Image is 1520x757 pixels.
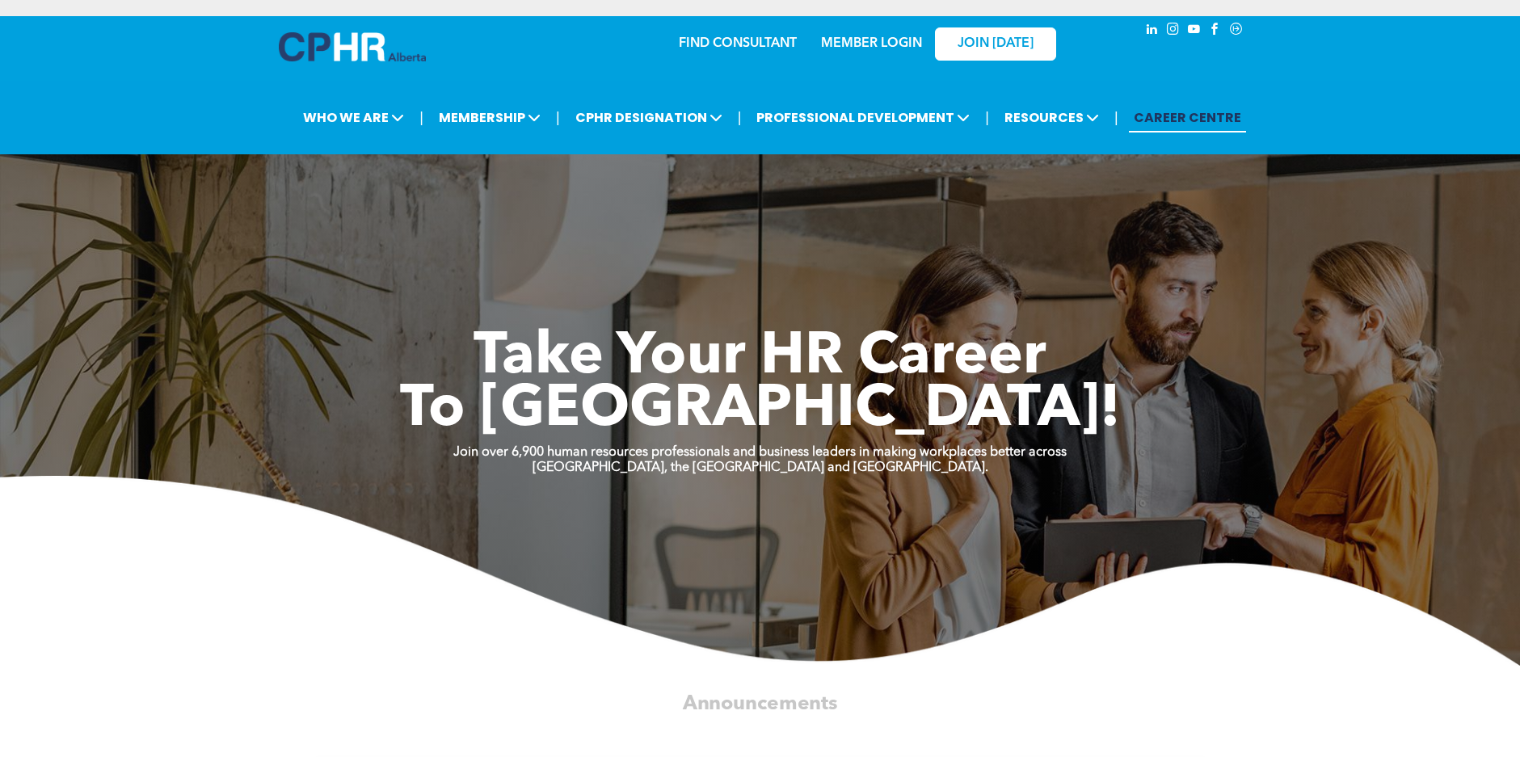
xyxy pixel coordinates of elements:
span: WHO WE ARE [298,103,409,132]
a: youtube [1185,20,1203,42]
strong: Join over 6,900 human resources professionals and business leaders in making workplaces better ac... [453,446,1067,459]
a: FIND CONSULTANT [679,37,797,50]
span: Take Your HR Career [474,329,1046,387]
li: | [985,101,989,134]
span: PROFESSIONAL DEVELOPMENT [752,103,975,132]
span: MEMBERSHIP [434,103,545,132]
a: facebook [1206,20,1224,42]
span: To [GEOGRAPHIC_DATA]! [400,381,1121,439]
span: JOIN [DATE] [958,36,1034,52]
a: MEMBER LOGIN [821,37,922,50]
a: Social network [1227,20,1245,42]
a: linkedin [1143,20,1161,42]
a: instagram [1164,20,1182,42]
li: | [1114,101,1118,134]
img: A blue and white logo for cp alberta [279,32,426,61]
span: CPHR DESIGNATION [571,103,727,132]
a: CAREER CENTRE [1129,103,1246,132]
span: RESOURCES [1000,103,1104,132]
li: | [738,101,742,134]
span: Announcements [683,694,838,713]
li: | [556,101,560,134]
strong: [GEOGRAPHIC_DATA], the [GEOGRAPHIC_DATA] and [GEOGRAPHIC_DATA]. [533,461,988,474]
a: JOIN [DATE] [935,27,1056,61]
li: | [419,101,423,134]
